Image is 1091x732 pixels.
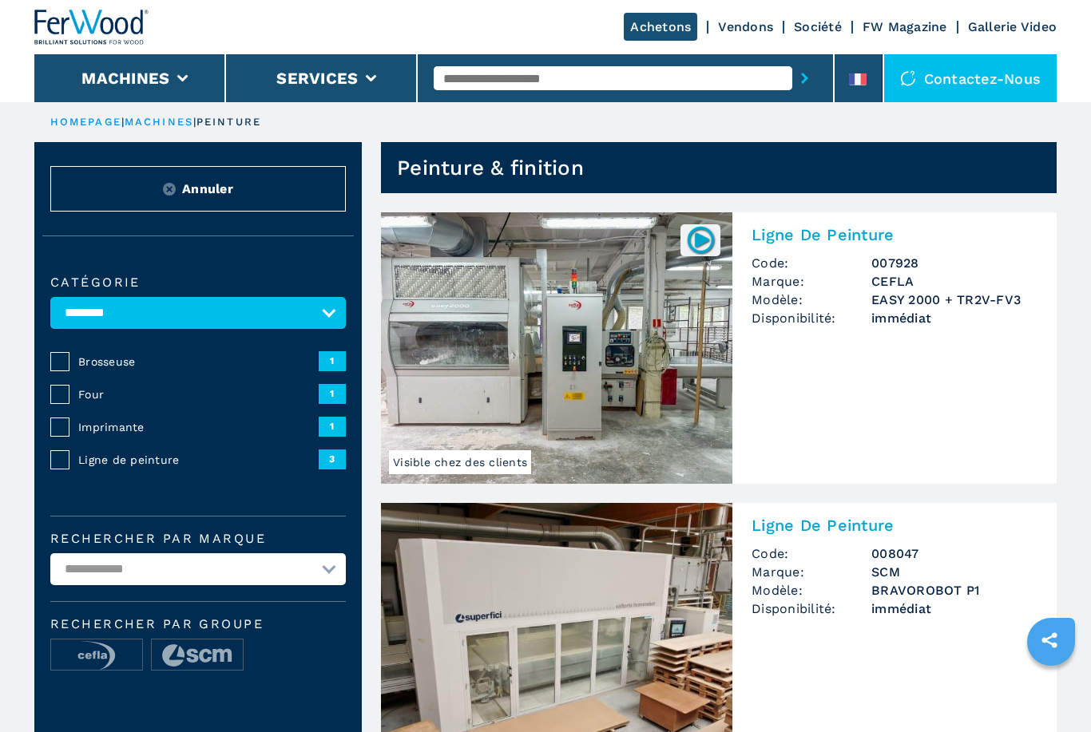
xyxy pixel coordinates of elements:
[871,563,1037,581] h3: SCM
[34,10,149,45] img: Ferwood
[381,212,732,484] img: Ligne De Peinture CEFLA EASY 2000 + TR2V-FV3
[900,70,916,86] img: Contactez-nous
[752,254,871,272] span: Code:
[871,544,1037,563] h3: 008047
[871,581,1037,599] h3: BRAVOROBOT P1
[163,183,176,196] img: Reset
[78,419,319,435] span: Imprimante
[871,309,1037,327] span: immédiat
[792,60,817,97] button: submit-button
[752,225,1037,244] h2: Ligne De Peinture
[863,19,947,34] a: FW Magazine
[871,291,1037,309] h3: EASY 2000 + TR2V-FV3
[276,69,358,88] button: Services
[752,581,871,599] span: Modèle:
[78,354,319,370] span: Brosseuse
[752,309,871,327] span: Disponibilité:
[319,384,346,403] span: 1
[968,19,1057,34] a: Gallerie Video
[752,516,1037,535] h2: Ligne De Peinture
[81,69,169,88] button: Machines
[78,386,319,402] span: Four
[871,272,1037,291] h3: CEFLA
[51,639,142,671] img: image
[182,180,233,198] span: Annuler
[50,618,346,631] span: Rechercher par groupe
[752,544,871,563] span: Code:
[319,351,346,370] span: 1
[50,116,121,128] a: HOMEPAGE
[1030,620,1069,660] a: sharethis
[718,19,773,34] a: Vendons
[193,116,196,128] span: |
[125,116,193,128] a: machines
[1023,660,1079,720] iframe: Chat
[685,224,716,255] img: 007928
[752,291,871,309] span: Modèle:
[752,599,871,618] span: Disponibilité:
[319,417,346,436] span: 1
[884,54,1057,102] div: Contactez-nous
[381,212,1057,484] a: Ligne De Peinture CEFLA EASY 2000 + TR2V-FV3Visible chez des clients007928Ligne De PeintureCode:0...
[871,254,1037,272] h3: 007928
[50,166,346,212] button: ResetAnnuler
[871,599,1037,618] span: immédiat
[752,563,871,581] span: Marque:
[319,449,346,469] span: 3
[152,639,243,671] img: image
[196,115,261,129] p: peinture
[752,272,871,291] span: Marque:
[794,19,842,34] a: Société
[624,13,697,41] a: Achetons
[121,116,125,128] span: |
[397,155,584,180] h1: Peinture & finition
[50,276,346,289] label: catégorie
[50,532,346,545] label: Rechercher par marque
[389,450,531,474] span: Visible chez des clients
[78,452,319,468] span: Ligne de peinture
